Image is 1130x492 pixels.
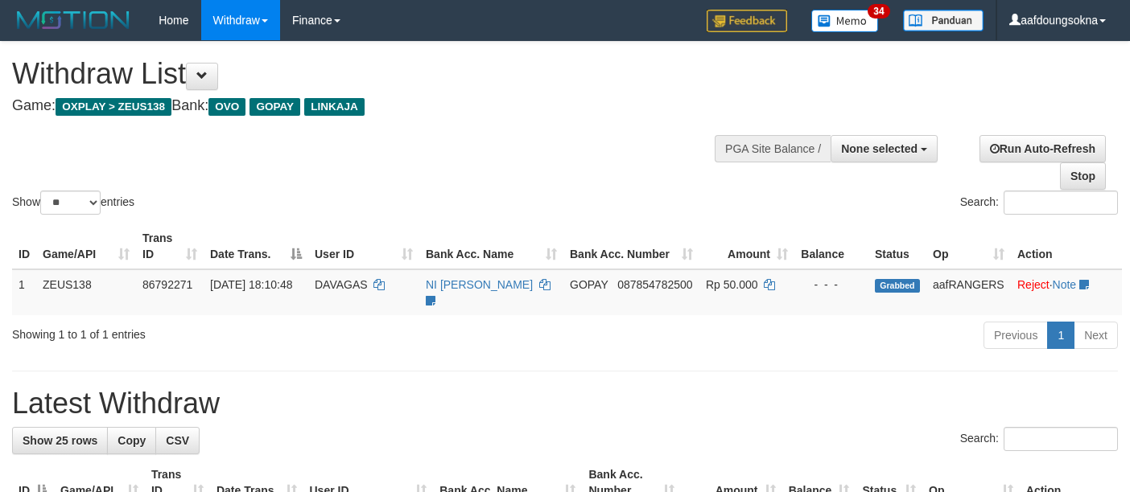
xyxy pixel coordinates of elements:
img: Feedback.jpg [707,10,787,32]
th: Bank Acc. Number: activate to sort column ascending [563,223,699,269]
a: Note [1053,278,1077,291]
th: Bank Acc. Name: activate to sort column ascending [419,223,563,269]
th: Action [1011,223,1122,269]
a: Next [1074,322,1118,349]
a: Show 25 rows [12,427,108,454]
span: DAVAGAS [315,278,368,291]
span: Grabbed [875,279,920,293]
span: Copy [118,434,146,447]
a: Copy [107,427,156,454]
input: Search: [1004,191,1118,215]
a: Reject [1017,278,1050,291]
h1: Withdraw List [12,58,737,90]
th: Game/API: activate to sort column ascending [36,223,136,269]
a: Stop [1060,162,1106,190]
button: None selected [831,135,938,162]
th: Amount: activate to sort column ascending [699,223,794,269]
span: OXPLAY > ZEUS138 [56,98,171,116]
a: 1 [1047,322,1074,349]
label: Search: [960,191,1118,215]
label: Search: [960,427,1118,451]
img: panduan.png [903,10,984,31]
span: CSV [166,434,189,447]
input: Search: [1004,427,1118,451]
span: GOPAY [570,278,608,291]
span: 86792271 [142,278,192,291]
h1: Latest Withdraw [12,387,1118,420]
h4: Game: Bank: [12,98,737,114]
a: Run Auto-Refresh [979,135,1106,162]
div: PGA Site Balance / [715,135,831,162]
th: User ID: activate to sort column ascending [308,223,419,269]
img: MOTION_logo.png [12,8,134,32]
span: [DATE] 18:10:48 [210,278,292,291]
a: Previous [984,322,1048,349]
div: Showing 1 to 1 of 1 entries [12,320,459,342]
td: 1 [12,269,36,315]
span: GOPAY [250,98,300,116]
th: Status [868,223,926,269]
span: Copy 087854782500 to clipboard [617,278,692,291]
th: ID [12,223,36,269]
img: Button%20Memo.svg [811,10,879,32]
td: · [1011,269,1122,315]
a: CSV [155,427,200,454]
span: OVO [208,98,245,116]
label: Show entries [12,191,134,215]
td: ZEUS138 [36,269,136,315]
span: LINKAJA [304,98,365,116]
div: - - - [801,277,862,293]
span: Rp 50.000 [706,278,758,291]
span: None selected [841,142,918,155]
a: NI [PERSON_NAME] [426,278,533,291]
td: aafRANGERS [926,269,1011,315]
span: Show 25 rows [23,434,97,447]
th: Date Trans.: activate to sort column descending [204,223,308,269]
span: 34 [868,4,889,18]
th: Trans ID: activate to sort column ascending [136,223,204,269]
th: Op: activate to sort column ascending [926,223,1011,269]
th: Balance [794,223,868,269]
select: Showentries [40,191,101,215]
